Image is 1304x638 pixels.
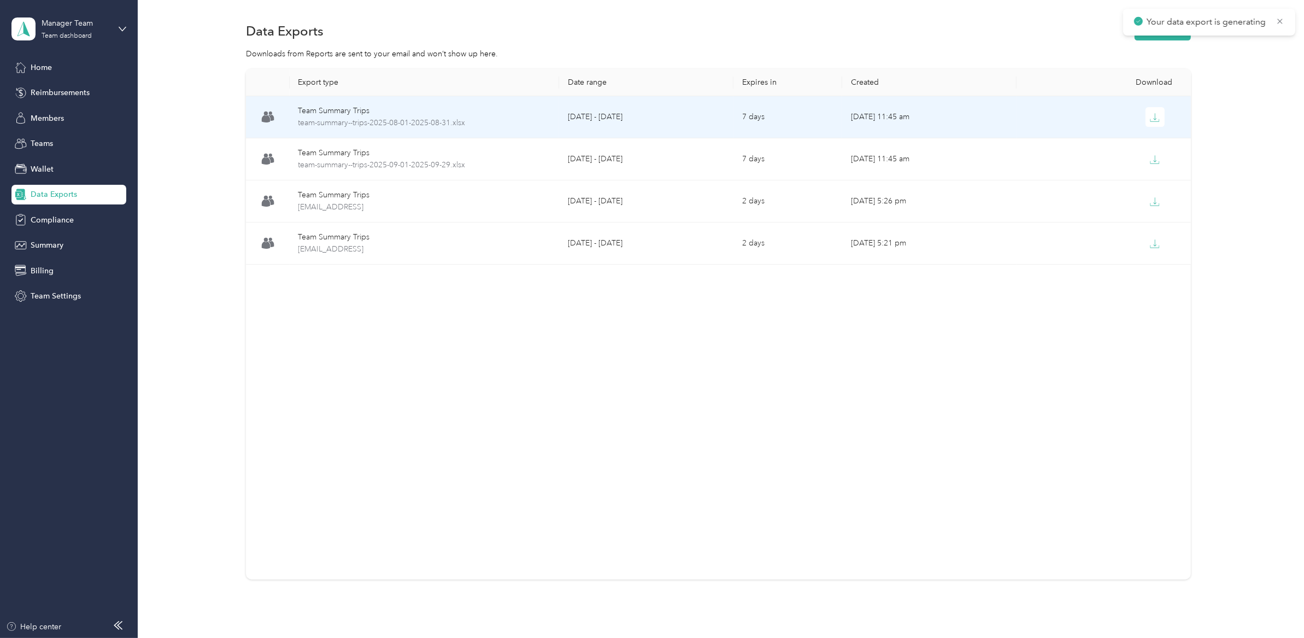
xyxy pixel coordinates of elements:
button: Help center [6,621,62,633]
span: Home [31,62,52,73]
th: Export type [290,69,560,96]
td: 2 days [733,223,842,265]
td: [DATE] - [DATE] [559,96,733,138]
th: Expires in [733,69,842,96]
th: Date range [559,69,733,96]
span: Billing [31,265,54,277]
td: [DATE] - [DATE] [559,180,733,223]
span: Team Settings [31,290,81,302]
h1: Data Exports [246,25,324,37]
div: Team Summary Trips [298,147,551,159]
span: Data Exports [31,189,77,200]
td: 7 days [733,138,842,180]
span: Summary [31,239,63,251]
td: [DATE] 5:26 pm [842,180,1017,223]
td: [DATE] 5:21 pm [842,223,1017,265]
span: team-summary--trips-2025-09-01-2025-09-29.xlsx [298,159,551,171]
span: team-summary--trips-2025-08-01-2025-08-31.xlsx [298,117,551,129]
span: Members [31,113,64,124]
span: Compliance [31,214,74,226]
td: 7 days [733,96,842,138]
span: Reimbursements [31,87,90,98]
div: Team Summary Trips [298,189,551,201]
td: [DATE] 11:45 am [842,96,1017,138]
td: [DATE] - [DATE] [559,138,733,180]
span: team-summary-smitchell@versiti.org-trips-2025-08-01-2025-08-31.xlsx [298,201,551,213]
iframe: Everlance-gr Chat Button Frame [1243,577,1304,638]
div: Team Summary Trips [298,231,551,243]
div: Download [1025,78,1182,87]
span: Teams [31,138,53,149]
div: Manager Team [42,17,110,29]
div: Team dashboard [42,33,92,39]
div: Downloads from Reports are sent to your email and won’t show up here. [246,48,1191,60]
span: team-summary-rtreymann@versiti.org-trips-2025-08-01-2025-08-31.xlsx [298,243,551,255]
td: [DATE] - [DATE] [559,223,733,265]
div: Team Summary Trips [298,105,551,117]
span: Wallet [31,163,54,175]
th: Created [842,69,1017,96]
p: Your data export is generating [1147,15,1268,29]
td: [DATE] 11:45 am [842,138,1017,180]
td: 2 days [733,180,842,223]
